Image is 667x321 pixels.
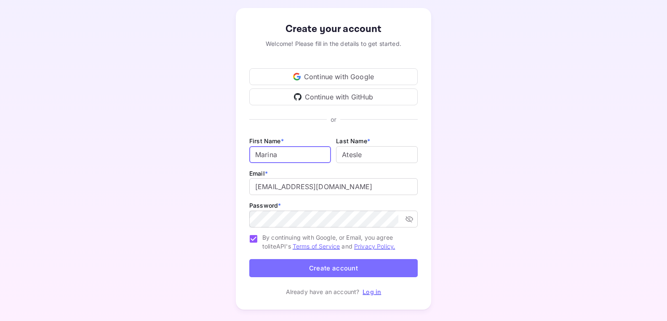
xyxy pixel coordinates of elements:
a: Log in [363,288,381,295]
label: Email [249,170,268,177]
label: Password [249,202,281,209]
a: Terms of Service [293,243,340,250]
div: Welcome! Please fill in the details to get started. [249,39,418,48]
button: Create account [249,259,418,277]
div: Create your account [249,21,418,37]
label: First Name [249,137,284,144]
a: Privacy Policy. [354,243,395,250]
input: johndoe@gmail.com [249,178,418,195]
input: Doe [336,146,418,163]
div: Continue with Google [249,68,418,85]
input: John [249,146,331,163]
label: Last Name [336,137,370,144]
button: toggle password visibility [402,211,417,227]
span: By continuing with Google, or Email, you agree to liteAPI's and [262,233,411,251]
div: Continue with GitHub [249,88,418,105]
p: Already have an account? [286,287,360,296]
